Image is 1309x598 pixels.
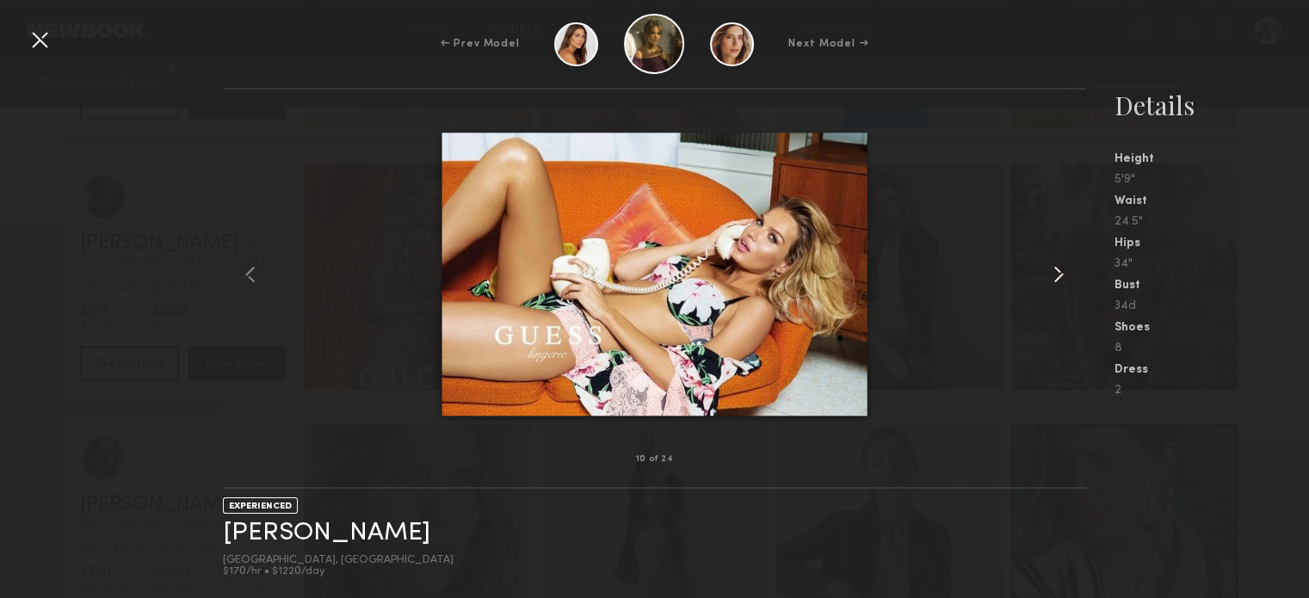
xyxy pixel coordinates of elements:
div: 8 [1114,342,1309,354]
div: Details [1114,88,1309,122]
div: ← Prev Model [441,36,520,52]
div: 34d [1114,300,1309,312]
div: Waist [1114,195,1309,207]
div: 10 of 24 [635,455,673,464]
div: $170/hr • $1220/day [223,566,454,577]
div: Hips [1114,237,1309,250]
div: Bust [1114,280,1309,292]
a: [PERSON_NAME] [223,520,430,546]
div: 5'9" [1114,174,1309,186]
div: 34" [1114,258,1309,270]
div: [GEOGRAPHIC_DATA], [GEOGRAPHIC_DATA] [223,555,454,566]
div: Shoes [1114,322,1309,334]
div: 2 [1114,385,1309,397]
div: Next Model → [788,36,868,52]
div: EXPERIENCED [223,497,298,514]
div: Height [1114,153,1309,165]
div: 24.5" [1114,216,1309,228]
div: Dress [1114,364,1309,376]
